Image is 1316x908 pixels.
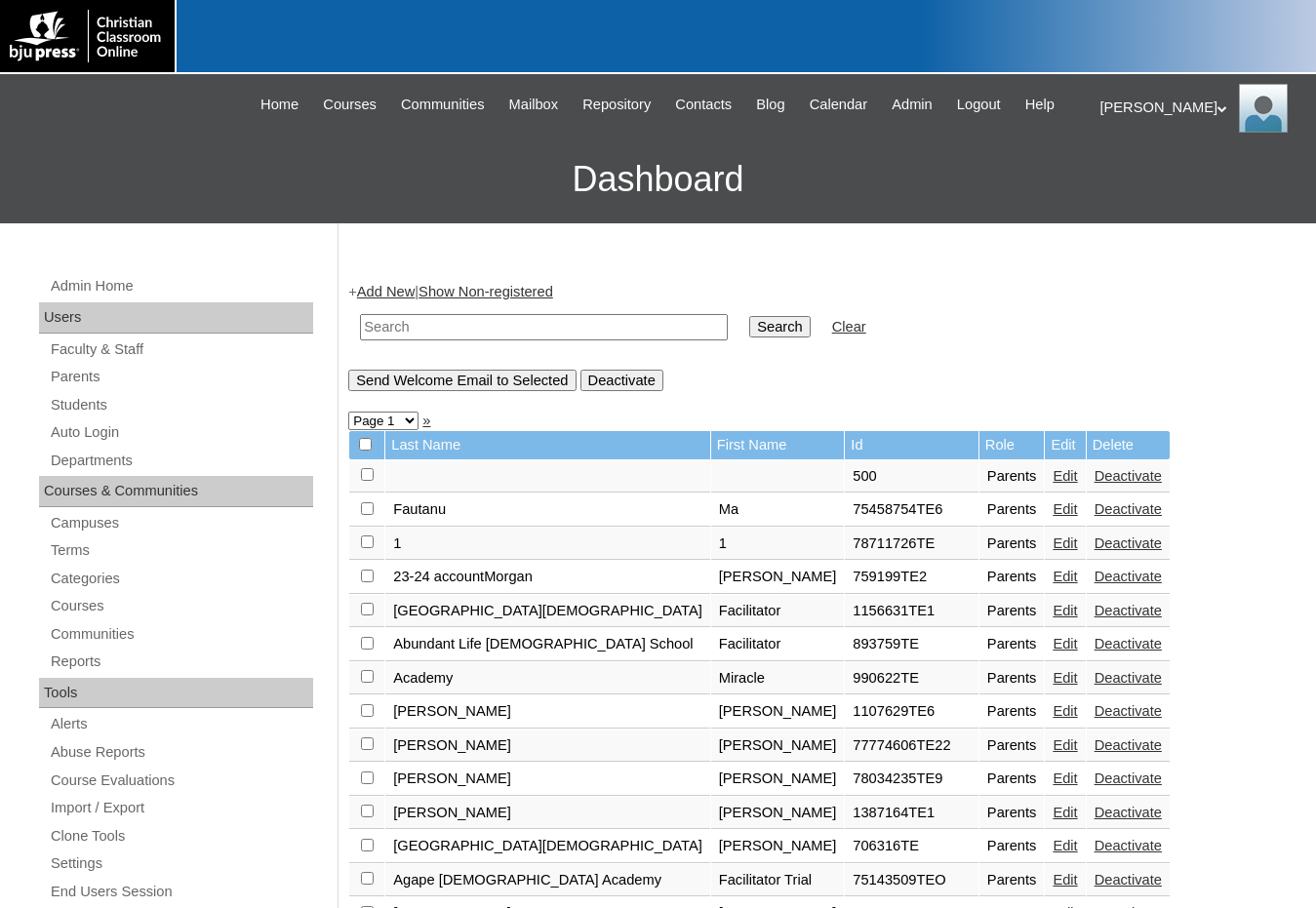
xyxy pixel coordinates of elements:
td: Agape [DEMOGRAPHIC_DATA] Academy [385,864,710,897]
a: Faculty & Staff [49,337,313,362]
span: Help [1025,94,1055,116]
a: Edit [1053,838,1077,853]
a: Abuse Reports [49,740,313,765]
td: 1387164TE1 [845,797,978,830]
a: Communities [391,94,495,116]
a: Settings [49,851,313,876]
td: [PERSON_NAME] [385,730,710,763]
a: Edit [1053,872,1077,888]
td: [PERSON_NAME] [385,797,710,830]
a: Mailbox [499,94,569,116]
a: Admin Home [49,274,313,298]
input: Search [360,314,728,340]
td: Abundant Life [DEMOGRAPHIC_DATA] School [385,628,710,661]
td: Facilitator [711,595,845,628]
a: Deactivate [1095,501,1162,517]
a: Repository [573,94,660,116]
td: Fautanu [385,493,710,527]
td: 78711726TE [845,528,978,561]
td: 1156631TE1 [845,595,978,628]
td: 500 [845,460,978,493]
a: Edit [1053,501,1077,517]
td: Miracle [711,662,845,695]
span: Blog [756,94,784,116]
td: Ma [711,493,845,527]
td: Parents [979,763,1045,796]
td: Id [845,431,978,459]
span: Communities [401,94,485,116]
a: Alerts [49,712,313,736]
a: Reports [49,650,313,674]
a: Edit [1053,603,1077,618]
td: Facilitator [711,628,845,661]
a: Campuses [49,511,313,535]
a: Courses [313,94,386,116]
a: Logout [947,94,1011,116]
td: [PERSON_NAME] [711,763,845,796]
a: Import / Export [49,796,313,820]
td: Parents [979,864,1045,897]
td: First Name [711,431,845,459]
img: Melanie Sevilla [1239,84,1288,133]
a: Edit [1053,670,1077,686]
td: [PERSON_NAME] [385,763,710,796]
div: Courses & Communities [39,476,313,507]
span: Home [260,94,299,116]
td: [PERSON_NAME] [711,695,845,729]
span: Admin [892,94,933,116]
a: Students [49,393,313,417]
span: Mailbox [509,94,559,116]
h3: Dashboard [10,136,1306,223]
a: Deactivate [1095,468,1162,484]
a: Contacts [665,94,741,116]
td: [PERSON_NAME] [385,695,710,729]
td: Parents [979,830,1045,863]
a: Departments [49,449,313,473]
a: Deactivate [1095,603,1162,618]
td: Parents [979,628,1045,661]
a: Edit [1053,535,1077,551]
a: Deactivate [1095,636,1162,651]
a: Add New [357,284,415,299]
td: Parents [979,595,1045,628]
td: 75458754TE6 [845,493,978,527]
a: Show Non-registered [419,284,553,299]
input: Search [749,316,810,337]
a: Deactivate [1095,703,1162,719]
span: Repository [582,94,651,116]
td: 75143509TEO [845,864,978,897]
div: + | [348,282,1296,390]
td: Last Name [385,431,710,459]
td: Facilitator Trial [711,864,845,897]
td: 990622TE [845,662,978,695]
td: Edit [1045,431,1085,459]
td: 893759TE [845,628,978,661]
td: Parents [979,561,1045,594]
a: Clear [832,319,866,335]
a: Edit [1053,703,1077,719]
a: Edit [1053,737,1077,753]
td: Parents [979,493,1045,527]
div: Users [39,302,313,334]
td: Parents [979,797,1045,830]
a: Course Evaluations [49,769,313,793]
a: Home [251,94,308,116]
td: Parents [979,528,1045,561]
a: Communities [49,622,313,647]
a: Edit [1053,636,1077,651]
a: Deactivate [1095,805,1162,820]
td: [PERSON_NAME] [711,730,845,763]
a: Blog [746,94,794,116]
a: Edit [1053,770,1077,786]
a: Deactivate [1095,569,1162,584]
a: Deactivate [1095,670,1162,686]
td: Parents [979,460,1045,493]
a: Deactivate [1095,872,1162,888]
td: Academy [385,662,710,695]
a: Deactivate [1095,838,1162,853]
td: Role [979,431,1045,459]
a: Parents [49,365,313,389]
a: Courses [49,594,313,618]
a: Calendar [800,94,877,116]
td: [GEOGRAPHIC_DATA][DEMOGRAPHIC_DATA] [385,595,710,628]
